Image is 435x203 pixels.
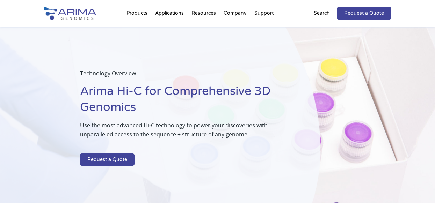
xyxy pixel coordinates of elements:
p: Search [314,9,330,18]
img: Arima-Genomics-logo [44,7,96,20]
a: Request a Quote [80,153,135,166]
p: Technology Overview [80,69,285,83]
p: Use the most advanced Hi-C technology to power your discoveries with unparalleled access to the s... [80,121,285,144]
h1: Arima Hi-C for Comprehensive 3D Genomics [80,83,285,121]
a: Request a Quote [337,7,391,20]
